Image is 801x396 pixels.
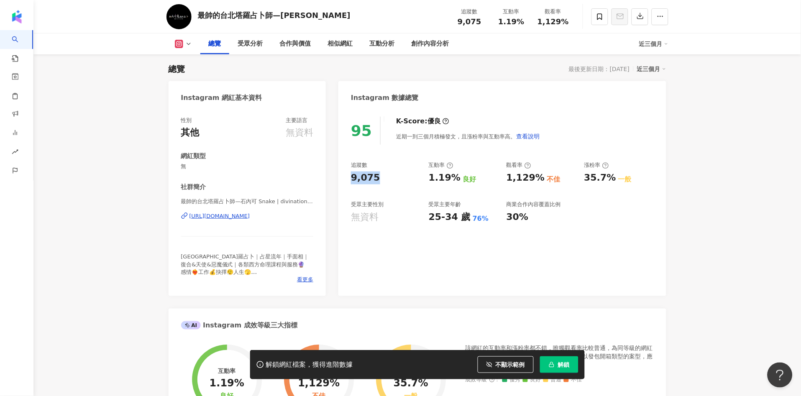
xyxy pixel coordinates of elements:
[181,321,201,330] div: AI
[396,128,540,145] div: 近期一到三個月積極發文，且漲粉率與互動率高。
[181,152,206,161] div: 網紅類型
[297,276,313,284] span: 看更多
[238,39,263,49] div: 受眾分析
[429,211,471,224] div: 25-34 歲
[454,8,486,16] div: 追蹤數
[370,39,395,49] div: 互動分析
[181,183,206,192] div: 社群簡介
[564,377,582,383] span: 不佳
[328,39,353,49] div: 相似網紅
[351,122,372,139] div: 95
[543,377,562,383] span: 普通
[169,63,185,75] div: 總覽
[427,117,441,126] div: 優良
[507,201,561,208] div: 商業合作內容覆蓋比例
[351,171,380,184] div: 9,075
[537,18,569,26] span: 1,129%
[286,126,313,139] div: 無資料
[429,171,461,184] div: 1.19%
[181,126,200,139] div: 其他
[189,212,250,220] div: [URL][DOMAIN_NAME]
[181,163,314,170] span: 無
[507,211,529,224] div: 30%
[473,214,489,223] div: 76%
[496,8,527,16] div: 互動率
[198,10,351,20] div: 最帥的台北塔羅占卜師—[PERSON_NAME]
[498,18,524,26] span: 1.19%
[351,161,367,169] div: 追蹤數
[523,377,541,383] span: 良好
[351,93,419,102] div: Instagram 數據總覽
[429,161,453,169] div: 互動率
[507,161,531,169] div: 觀看率
[637,64,666,74] div: 近三個月
[266,360,353,369] div: 解鎖網紅檔案，獲得進階數據
[496,361,525,368] span: 不顯示範例
[584,161,609,169] div: 漲粉率
[466,344,654,369] div: 該網紅的互動率和漲粉率都不錯，唯獨觀看率比較普通，為同等級的網紅的中低等級，效果不一定會好，但仍然建議可以發包開箱類型的案型，應該會比較有成效！
[210,378,244,390] div: 1.19%
[584,171,616,184] div: 35.7%
[351,201,384,208] div: 受眾主要性別
[516,128,540,145] button: 查看說明
[12,143,18,162] span: rise
[181,93,262,102] div: Instagram 網紅基本資料
[181,253,309,305] span: [GEOGRAPHIC_DATA]羅占卜｜占星流年｜手面相｜復合&天使&惡魔儀式｜各類西方命理課程與服務🔮 感情❤️‍🔥工作💰抉擇😮‍💨人生🫣 心理探索•命理視角•人生解讀🩻 歡迎預約線上或實體...
[181,117,192,124] div: 性別
[209,39,221,49] div: 總覽
[618,175,632,184] div: 一般
[458,17,481,26] span: 9,075
[181,212,314,220] a: [URL][DOMAIN_NAME]
[540,356,578,373] button: 解鎖
[298,378,340,390] div: 1,129%
[507,171,545,184] div: 1,129%
[558,361,570,368] span: 解鎖
[166,4,192,29] img: KOL Avatar
[516,133,540,140] span: 查看說明
[537,8,569,16] div: 觀看率
[396,117,449,126] div: K-Score :
[502,377,521,383] span: 優秀
[10,10,23,23] img: logo icon
[181,198,314,205] span: 最帥的台北塔羅占卜師—石內可 Snake | divination_666
[394,378,428,390] div: 35.7%
[569,66,630,72] div: 最後更新日期：[DATE]
[466,377,654,383] div: 成效等級 ：
[181,321,297,330] div: Instagram 成效等級三大指標
[12,30,28,63] a: search
[463,175,476,184] div: 良好
[351,211,379,224] div: 無資料
[429,201,461,208] div: 受眾主要年齡
[639,37,668,51] div: 近三個月
[286,117,307,124] div: 主要語言
[412,39,449,49] div: 創作內容分析
[478,356,534,373] button: 不顯示範例
[547,175,560,184] div: 不佳
[280,39,311,49] div: 合作與價值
